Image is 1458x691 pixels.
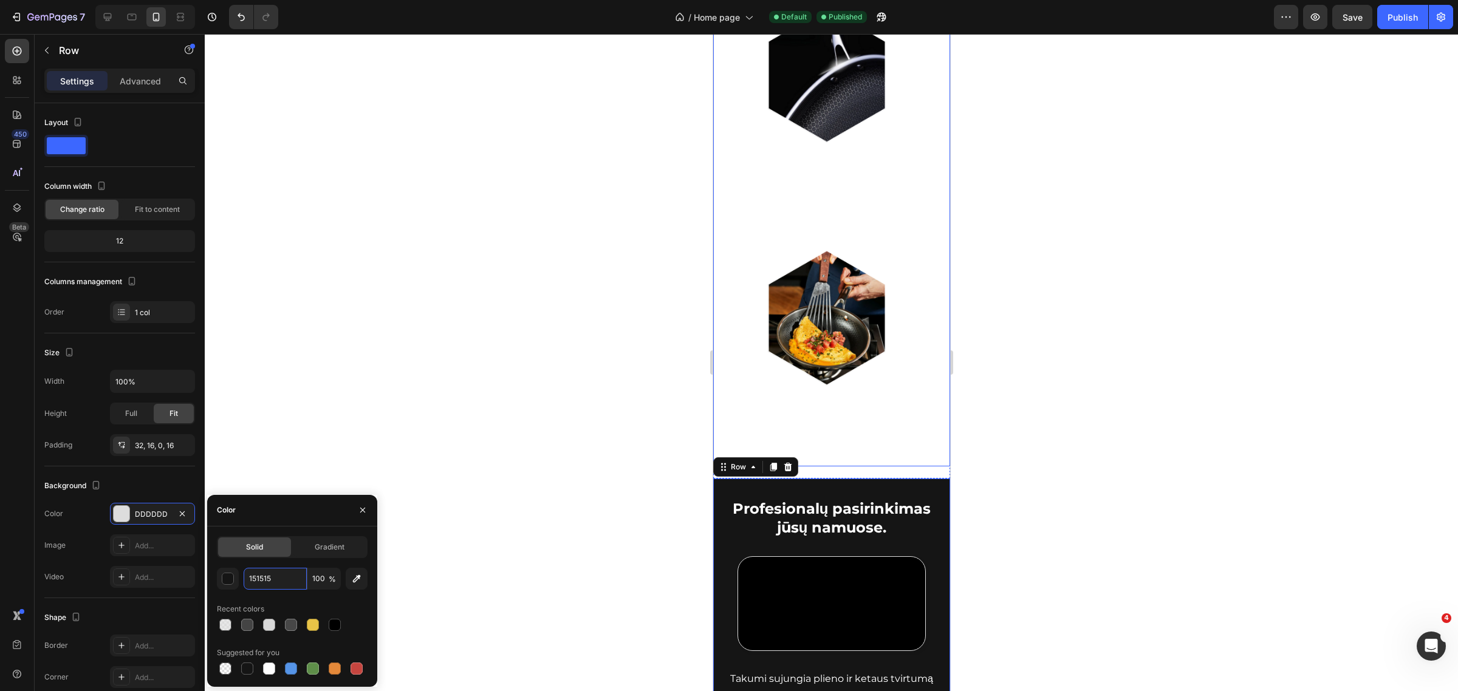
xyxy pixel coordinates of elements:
[135,204,180,215] span: Fit to content
[15,427,35,438] div: Row
[217,647,279,658] div: Suggested for you
[44,478,103,494] div: Background
[246,542,263,553] span: Solid
[44,540,66,551] div: Image
[44,274,139,290] div: Columns management
[46,216,182,352] img: gempages_576762726169183049-c1e670e6-84e9-481e-827c-ef11c471f2ac.webp
[829,12,862,22] span: Published
[135,440,192,451] div: 32, 16, 0, 16
[135,672,192,683] div: Add...
[713,34,950,691] iframe: Design area
[10,353,217,370] p: VISO GYVENIMO GARANTIJA
[111,370,194,392] input: Auto
[781,12,807,22] span: Default
[1417,631,1446,661] iframe: Intercom live chat
[1442,613,1451,623] span: 4
[44,408,67,419] div: Height
[44,508,63,519] div: Color
[169,408,178,419] span: Fit
[44,179,109,195] div: Column width
[688,11,691,24] span: /
[44,640,68,651] div: Border
[25,523,212,616] video: Video
[60,75,94,87] p: Settings
[80,10,85,24] p: 7
[44,345,77,361] div: Size
[44,672,69,682] div: Corner
[44,571,64,582] div: Video
[59,43,162,58] p: Row
[12,129,29,139] div: 450
[315,542,344,553] span: Gradient
[44,115,85,131] div: Layout
[5,5,91,29] button: 7
[10,135,217,193] p: Atspari metaliniams įrankiams, įbrėžimams ir net intensyviausiam naudojimui. Tai keptuvė, kurios ...
[10,378,217,421] p: Paskutinė keptuvė, kurios jums prireiks. Sukurta tarnauti visą gyvenimą – su garantija, kuri tai ...
[229,5,278,29] div: Undo/Redo
[47,233,193,250] div: 12
[1377,5,1428,29] button: Publish
[1343,12,1363,22] span: Save
[244,568,307,590] input: Eg: FFFFFF
[44,307,64,318] div: Order
[1332,5,1372,29] button: Save
[135,307,192,318] div: 1 col
[217,604,264,614] div: Recent colors
[329,574,336,585] span: %
[135,641,192,652] div: Add...
[44,376,64,387] div: Width
[135,540,192,551] div: Add...
[44,610,83,626] div: Shape
[10,110,217,128] p: NEĮVEIKIAMA TVIRTUMU
[135,572,192,583] div: Add...
[120,75,161,87] p: Advanced
[60,204,104,215] span: Change ratio
[10,464,227,504] h2: Profesionalų pasirinkimas jūsų namuose.
[135,509,170,520] div: DDDDDD
[125,408,137,419] span: Full
[9,222,29,232] div: Beta
[217,505,236,516] div: Color
[1388,11,1418,24] div: Publish
[694,11,740,24] span: Home page
[44,440,72,451] div: Padding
